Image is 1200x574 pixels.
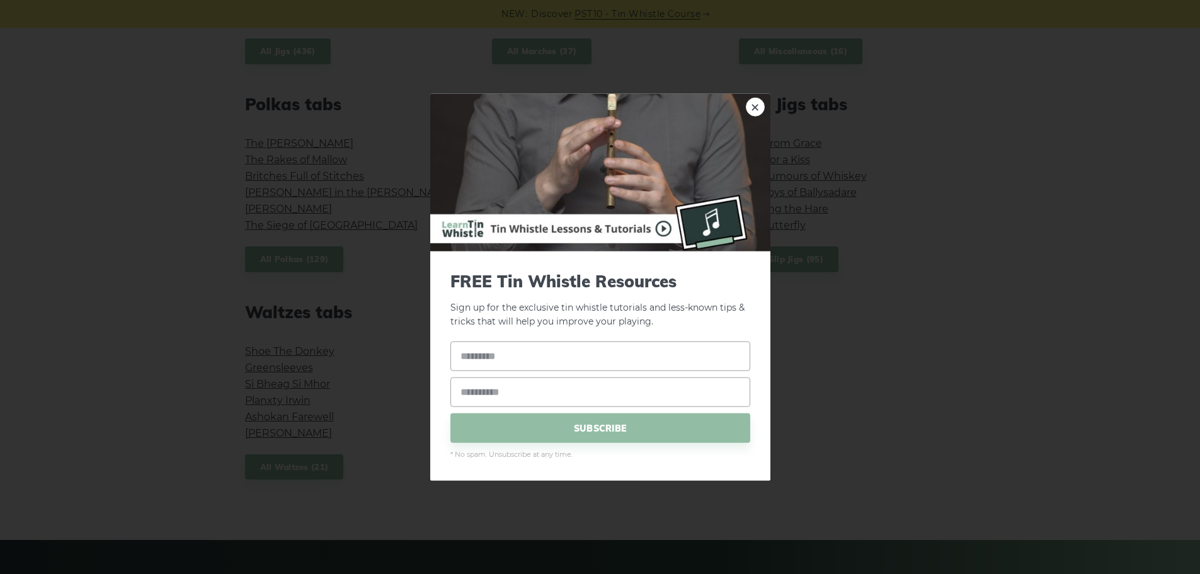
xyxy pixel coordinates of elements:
a: × [746,97,765,116]
span: FREE Tin Whistle Resources [450,271,750,290]
p: Sign up for the exclusive tin whistle tutorials and less-known tips & tricks that will help you i... [450,271,750,329]
img: Tin Whistle Buying Guide Preview [430,93,770,251]
span: * No spam. Unsubscribe at any time. [450,449,750,461]
span: SUBSCRIBE [450,413,750,443]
